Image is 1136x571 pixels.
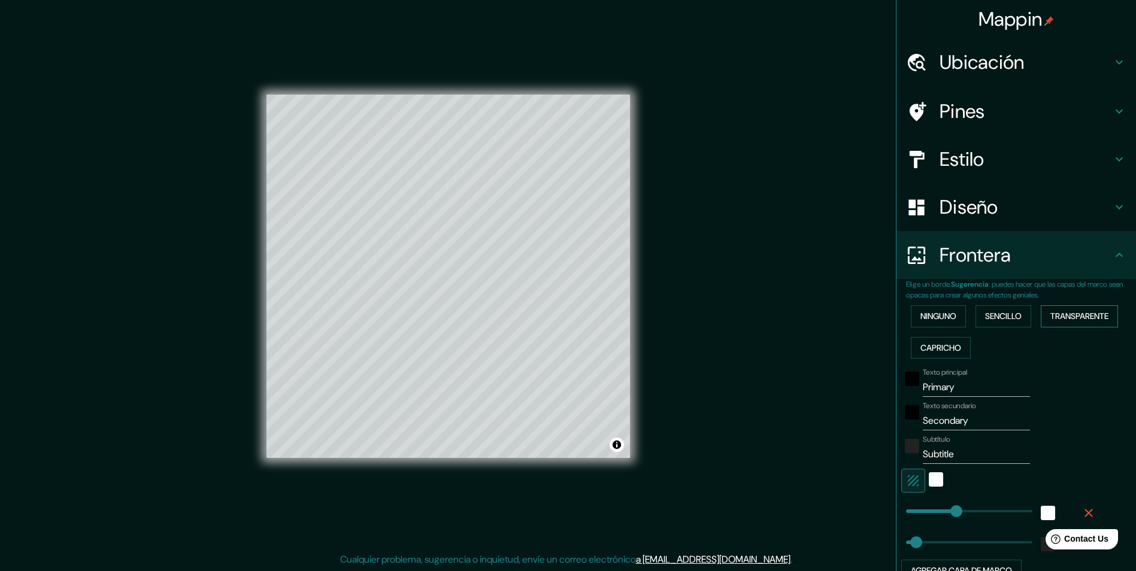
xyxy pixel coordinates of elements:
[896,135,1136,183] div: Estilo
[896,231,1136,279] div: Frontera
[911,337,971,359] button: Capricho
[905,372,919,386] button: negro
[951,280,989,289] b: Sugerencia
[1041,506,1055,520] button: Blanco
[340,552,792,567] p: Cualquier problema, sugerencia o inquietud, envíe un correo electrónico .
[923,401,976,411] label: Texto secundario
[1029,524,1123,558] iframe: Help widget launcher
[940,147,1112,171] h4: Estilo
[920,309,956,324] font: Ninguno
[610,438,624,452] button: Alternar atribución
[979,7,1043,32] font: Mappin
[905,439,919,453] button: color-222222
[896,38,1136,86] div: Ubicación
[794,552,796,567] div: .
[1050,309,1108,324] font: Transparente
[920,341,961,356] font: Capricho
[940,195,1112,219] h4: Diseño
[940,243,1112,267] h4: Frontera
[940,50,1112,74] h4: Ubicación
[976,305,1031,327] button: Sencillo
[896,183,1136,231] div: Diseño
[896,87,1136,135] div: Pines
[905,405,919,420] button: negro
[636,553,790,566] a: a [EMAIL_ADDRESS][DOMAIN_NAME]
[792,552,794,567] div: .
[929,472,943,487] button: Blanco
[1044,16,1054,26] img: pin-icon.png
[1041,305,1118,327] button: Transparente
[911,305,966,327] button: Ninguno
[940,99,1112,123] h4: Pines
[985,309,1022,324] font: Sencillo
[923,367,967,378] label: Texto principal
[906,279,1136,300] p: Elige un borde. : puedes hacer que las capas del marco sean opacas para crear algunos efectos gen...
[923,435,950,445] label: Subtítulo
